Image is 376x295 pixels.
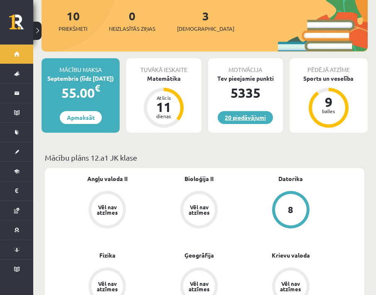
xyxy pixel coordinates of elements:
[272,251,310,260] a: Krievu valoda
[42,83,120,103] div: 55.00
[177,8,234,33] a: 3[DEMOGRAPHIC_DATA]
[96,204,119,215] div: Vēl nav atzīmes
[126,58,201,74] div: Tuvākā ieskaite
[95,82,100,94] span: €
[316,95,341,109] div: 9
[42,58,120,74] div: Mācību maksa
[208,83,283,103] div: 5335
[245,191,337,230] a: 8
[187,204,211,215] div: Vēl nav atzīmes
[45,152,364,163] p: Mācību plāns 12.a1 JK klase
[61,191,153,230] a: Vēl nav atzīmes
[184,251,214,260] a: Ģeogrāfija
[109,8,155,33] a: 0Neizlasītās ziņas
[153,191,245,230] a: Vēl nav atzīmes
[288,205,293,214] div: 8
[208,58,283,74] div: Motivācija
[126,74,201,129] a: Matemātika Atlicis 11 dienas
[218,111,273,124] a: 20 piedāvājumi
[151,114,176,119] div: dienas
[279,281,302,292] div: Vēl nav atzīmes
[96,281,119,292] div: Vēl nav atzīmes
[177,25,234,33] span: [DEMOGRAPHIC_DATA]
[316,109,341,114] div: balles
[290,58,368,74] div: Pēdējā atzīme
[208,74,283,83] div: Tev pieejamie punkti
[278,174,303,183] a: Datorika
[87,174,128,183] a: Angļu valoda II
[9,15,33,35] a: Rīgas 1. Tālmācības vidusskola
[126,74,201,83] div: Matemātika
[290,74,368,83] div: Sports un veselība
[151,100,176,114] div: 11
[184,174,214,183] a: Bioloģija II
[60,111,102,124] a: Apmaksāt
[99,251,116,260] a: Fizika
[59,8,87,33] a: 10Priekšmeti
[187,281,211,292] div: Vēl nav atzīmes
[109,25,155,33] span: Neizlasītās ziņas
[290,74,368,129] a: Sports un veselība 9 balles
[59,25,87,33] span: Priekšmeti
[42,74,120,83] div: Septembris (līdz [DATE])
[151,95,176,100] div: Atlicis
